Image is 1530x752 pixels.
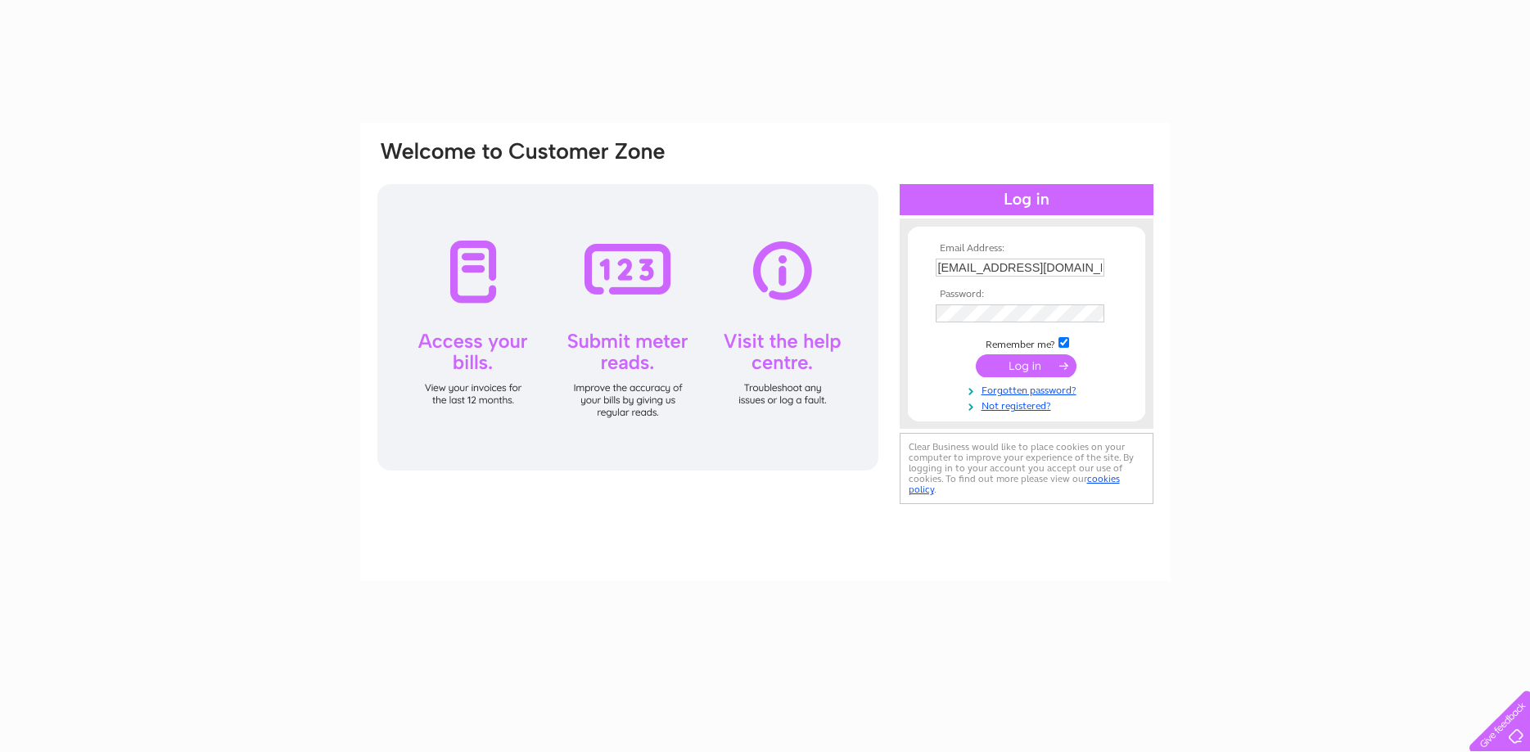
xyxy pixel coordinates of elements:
[932,335,1122,351] td: Remember me?
[900,433,1153,504] div: Clear Business would like to place cookies on your computer to improve your experience of the sit...
[936,381,1122,397] a: Forgotten password?
[909,473,1120,495] a: cookies policy
[932,243,1122,254] th: Email Address:
[932,289,1122,300] th: Password:
[976,354,1076,377] input: Submit
[936,397,1122,412] a: Not registered?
